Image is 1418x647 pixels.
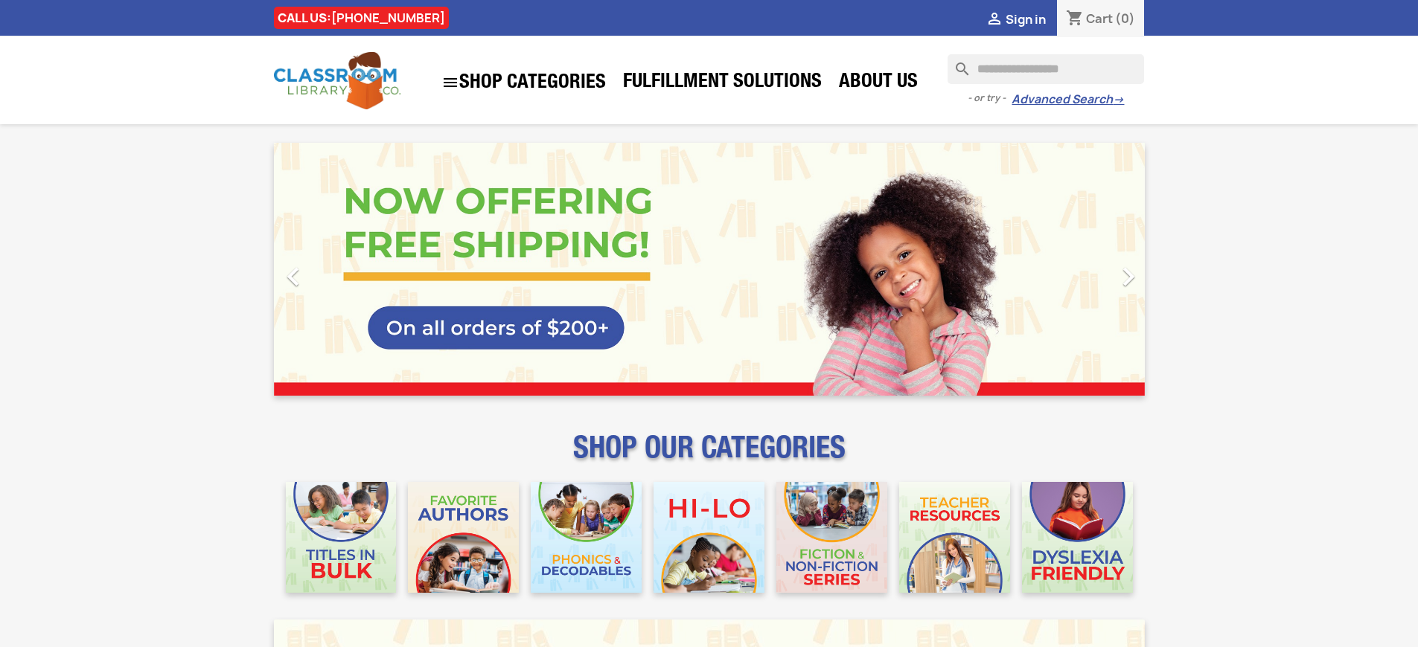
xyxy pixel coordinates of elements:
[948,54,1144,84] input: Search
[1115,10,1135,27] span: (0)
[1113,92,1124,107] span: →
[434,66,613,99] a: SHOP CATEGORIES
[274,143,1145,396] ul: Carousel container
[654,482,764,593] img: CLC_HiLo_Mobile.jpg
[531,482,642,593] img: CLC_Phonics_And_Decodables_Mobile.jpg
[1022,482,1133,593] img: CLC_Dyslexia_Mobile.jpg
[1110,258,1147,295] i: 
[1086,10,1113,27] span: Cart
[1066,10,1084,28] i: shopping_cart
[776,482,887,593] img: CLC_Fiction_Nonfiction_Mobile.jpg
[986,11,1003,29] i: 
[286,482,397,593] img: CLC_Bulk_Mobile.jpg
[1012,92,1124,107] a: Advanced Search→
[274,143,405,396] a: Previous
[331,10,445,26] a: [PHONE_NUMBER]
[968,91,1012,106] span: - or try -
[1006,11,1046,28] span: Sign in
[899,482,1010,593] img: CLC_Teacher_Resources_Mobile.jpg
[441,74,459,91] i: 
[1014,143,1145,396] a: Next
[275,258,312,295] i: 
[274,52,400,109] img: Classroom Library Company
[986,11,1046,28] a:  Sign in
[274,443,1145,470] p: SHOP OUR CATEGORIES
[408,482,519,593] img: CLC_Favorite_Authors_Mobile.jpg
[831,68,925,98] a: About Us
[948,54,965,72] i: search
[616,68,829,98] a: Fulfillment Solutions
[274,7,449,29] div: CALL US:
